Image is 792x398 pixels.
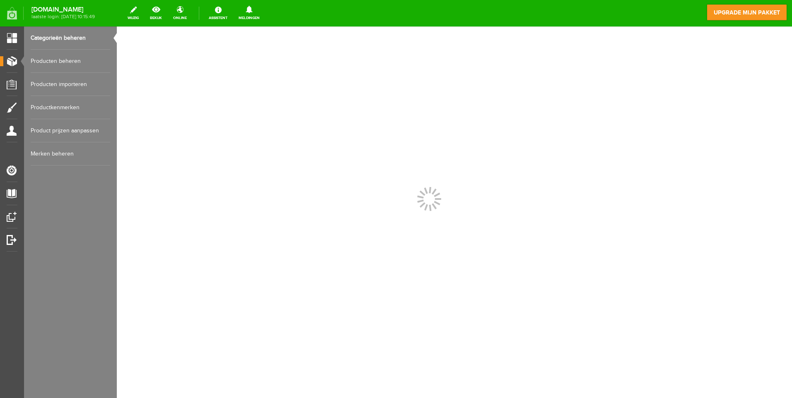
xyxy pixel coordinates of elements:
[31,14,95,19] span: laatste login: [DATE] 10:15:49
[31,50,110,73] a: Producten beheren
[234,4,265,22] a: Meldingen
[31,119,110,142] a: Product prijzen aanpassen
[31,142,110,165] a: Merken beheren
[204,4,232,22] a: Assistent
[31,96,110,119] a: Productkenmerken
[168,4,192,22] a: online
[31,26,110,50] a: Categorieën beheren
[31,7,95,12] strong: [DOMAIN_NAME]
[707,4,787,21] a: upgrade mijn pakket
[145,4,167,22] a: bekijk
[31,73,110,96] a: Producten importeren
[123,4,144,22] a: wijzig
